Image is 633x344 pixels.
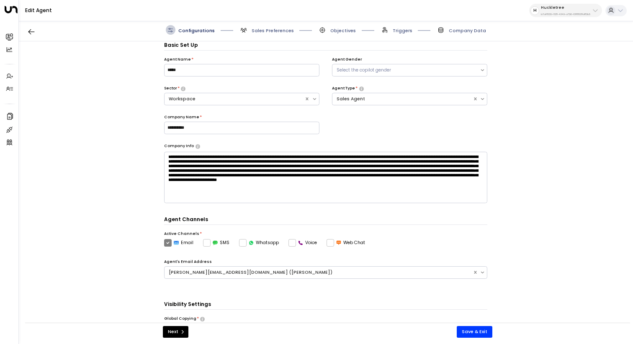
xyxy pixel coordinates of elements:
[449,28,486,34] span: Company Data
[164,41,488,51] h3: Basic Set Up
[337,67,476,74] div: Select the copilot gender
[164,115,199,120] label: Company Name
[239,239,279,247] label: Whatsapp
[181,87,185,91] button: Select whether your copilot will handle inquiries directly from leads or from brokers representin...
[327,239,365,247] label: Web Chat
[252,28,294,34] span: Sales Preferences
[533,6,537,15] span: H
[541,5,590,10] p: Huckletree
[169,96,301,102] div: Workspace
[25,7,52,14] a: Edit Agent
[164,301,488,310] h3: Visibility Settings
[541,13,590,16] p: b7af8320-f128-4349-a726-f388528d82b5
[164,57,191,63] label: Agent Name
[203,239,230,247] label: SMS
[288,239,317,247] label: Voice
[332,86,355,92] label: Agent Type
[164,86,177,92] label: Sector
[178,28,215,34] span: Configurations
[529,4,602,17] button: HHuckletreeb7af8320-f128-4349-a726-f388528d82b5
[200,317,205,321] button: Choose whether the agent should include specific emails in the CC or BCC line of all outgoing ema...
[164,316,196,322] label: Global Copying
[457,326,492,338] button: Save & Exit
[169,269,468,276] div: [PERSON_NAME][EMAIL_ADDRESS][DOMAIN_NAME] ([PERSON_NAME])
[196,144,200,148] button: Provide a brief overview of your company, including your industry, products or services, and any ...
[164,231,199,237] label: Active Channels
[164,143,194,149] label: Company Info
[330,28,356,34] span: Objectives
[337,96,468,102] div: Sales Agent
[359,87,364,91] button: Select whether your copilot will handle inquiries directly from leads or from brokers representin...
[164,259,212,265] label: Agent's Email Address
[164,239,194,247] label: Email
[163,326,188,338] button: Next
[332,57,362,63] label: Agent Gender
[164,216,488,225] h4: Agent Channels
[393,28,412,34] span: Triggers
